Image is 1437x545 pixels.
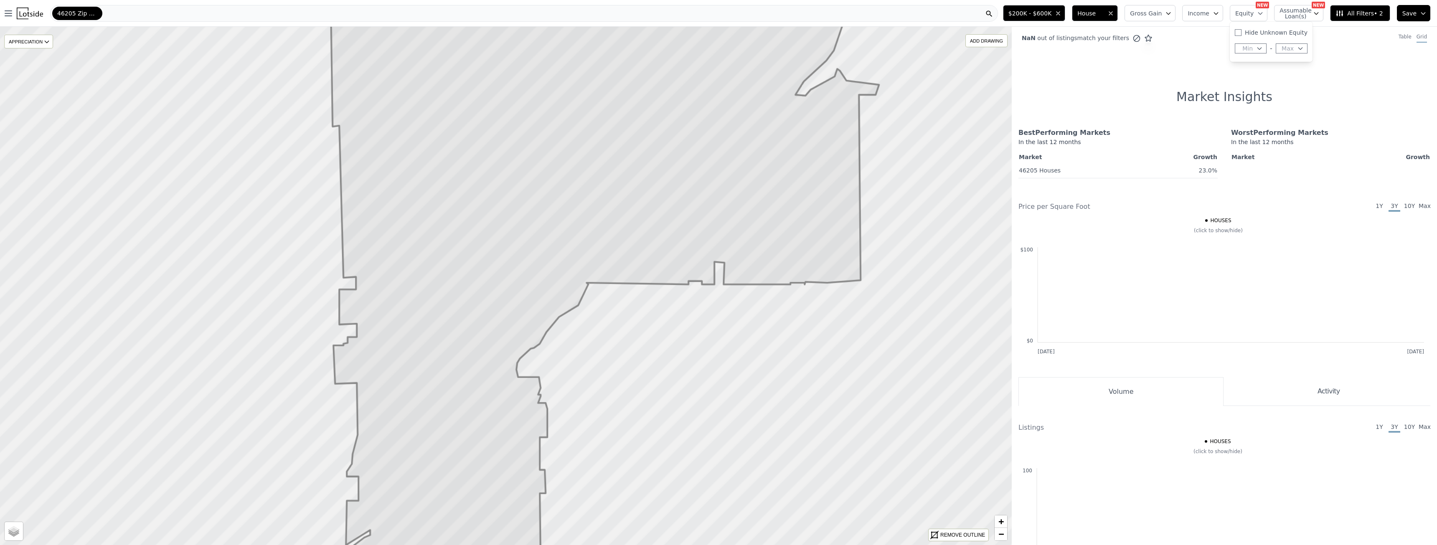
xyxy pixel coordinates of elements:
th: Growth [1329,151,1430,163]
button: Income [1182,5,1223,21]
text: 100 [1023,468,1032,474]
div: NEW [1256,2,1269,8]
a: Layers [5,522,23,540]
span: HOUSES [1210,438,1231,445]
span: Min [1242,44,1253,53]
span: HOUSES [1210,217,1231,224]
button: Save [1397,5,1430,21]
a: Zoom out [995,528,1007,540]
div: In the last 12 months [1018,138,1218,151]
img: Lotside [17,8,43,19]
div: Equity [1230,22,1313,62]
span: 46205 Zip Code [57,9,97,18]
span: 3Y [1389,423,1400,433]
span: 10Y [1404,423,1415,433]
div: (click to show/hide) [1013,227,1424,234]
th: Market [1231,151,1329,163]
div: NEW [1312,2,1325,8]
a: 46205 Houses [1019,164,1061,175]
button: $200K - $600K [1003,5,1066,21]
span: Gross Gain [1130,9,1162,18]
span: Assumable Loan(s) [1280,8,1306,19]
div: (click to show/hide) [1012,448,1424,455]
span: $200K - $600K [1008,9,1052,18]
div: Price per Square Foot [1018,202,1224,212]
a: Zoom in [995,515,1007,528]
span: NaN [1022,35,1036,41]
div: In the last 12 months [1231,138,1430,151]
span: Max [1282,44,1294,53]
button: All Filters• 2 [1330,5,1390,21]
span: 3Y [1389,202,1400,212]
span: House [1077,9,1104,18]
span: Max [1419,202,1430,212]
button: Activity [1224,377,1430,406]
label: Hide Unknown Equity [1245,28,1308,37]
span: Income [1188,9,1209,18]
text: $100 [1020,247,1033,253]
button: Gross Gain [1125,5,1175,21]
div: Worst Performing Markets [1231,128,1430,138]
span: 23.0% [1199,167,1217,174]
text: $0 [1027,338,1033,344]
span: Max [1419,423,1430,433]
div: Best Performing Markets [1018,128,1218,138]
th: Growth [1144,151,1218,163]
text: [DATE] [1407,349,1424,355]
div: Listings [1018,423,1224,433]
div: APPRECIATION [4,35,53,48]
span: + [998,516,1004,527]
div: - [1270,43,1272,53]
button: Assumable Loan(s) [1274,5,1323,21]
button: Volume [1018,377,1224,406]
div: Grid [1417,33,1427,43]
span: 1Y [1374,202,1385,212]
span: − [998,529,1004,539]
span: match your filters [1077,34,1130,42]
span: 1Y [1374,423,1385,433]
th: Market [1018,151,1144,163]
span: All Filters • 2 [1335,9,1383,18]
span: 10Y [1404,202,1415,212]
div: out of listings [1012,34,1153,43]
span: Equity [1235,9,1254,18]
span: Save [1402,9,1417,18]
text: [DATE] [1038,349,1055,355]
button: House [1072,5,1118,21]
h1: Market Insights [1176,89,1272,104]
div: Table [1399,33,1412,43]
div: REMOVE OUTLINE [940,531,985,539]
button: Equity [1230,5,1267,21]
div: ADD DRAWING [966,35,1007,47]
